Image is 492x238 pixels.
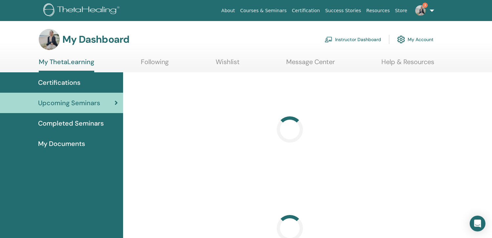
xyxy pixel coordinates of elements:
h3: My Dashboard [62,34,129,45]
a: Message Center [286,58,335,71]
img: default.jpg [39,29,60,50]
a: My Account [397,32,434,47]
a: Success Stories [323,5,364,17]
img: cog.svg [397,34,405,45]
a: About [219,5,237,17]
a: Following [141,58,169,71]
span: Completed Seminars [38,118,104,128]
a: My ThetaLearning [39,58,94,72]
span: Certifications [38,78,80,87]
img: chalkboard-teacher.svg [325,36,332,42]
span: 3 [422,3,428,8]
a: Store [393,5,410,17]
a: Help & Resources [381,58,434,71]
span: Upcoming Seminars [38,98,100,108]
img: logo.png [43,3,122,18]
span: My Documents [38,139,85,149]
a: Resources [364,5,393,17]
img: default.jpg [415,5,426,16]
a: Courses & Seminars [238,5,289,17]
div: Open Intercom Messenger [470,216,485,231]
a: Instructor Dashboard [325,32,381,47]
a: Wishlist [216,58,240,71]
a: Certification [289,5,322,17]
